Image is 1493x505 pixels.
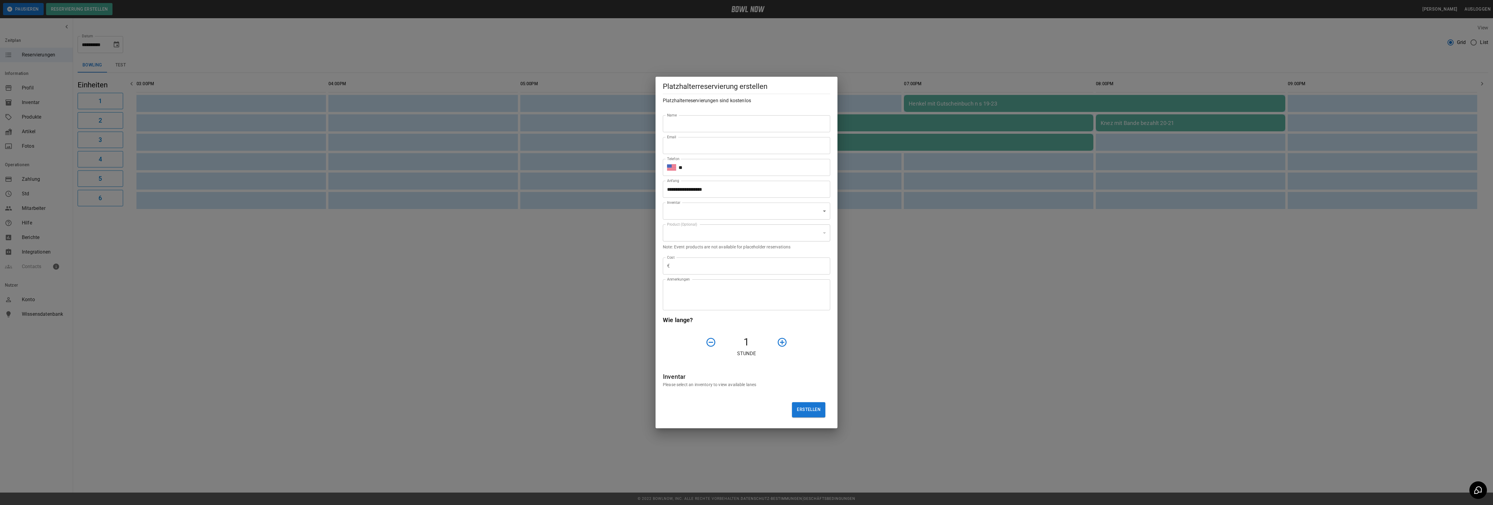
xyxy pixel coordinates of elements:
button: Select country [667,163,676,172]
p: € [667,262,670,270]
p: Stunde [663,350,830,357]
h6: Inventar [663,372,830,382]
h6: Wie lange? [663,315,830,325]
p: Please select an inventory to view available lanes [663,382,830,388]
div: ​ [663,224,830,241]
h6: Platzhalterreservierungen sind kostenlos [663,96,830,105]
input: Choose date, selected date is Oct 13, 2025 [663,181,826,198]
h5: Platzhalterreservierung erstellen [663,82,830,91]
label: Telefon [667,156,679,161]
div: ​ [663,203,830,220]
p: Note: Event products are not available for placeholder reservations [663,244,830,250]
h4: 1 [719,336,774,348]
button: Erstellen [792,402,825,417]
label: Anfang [667,178,679,183]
